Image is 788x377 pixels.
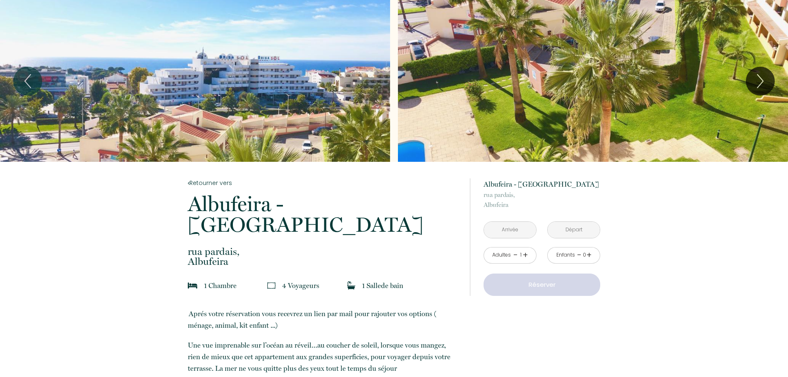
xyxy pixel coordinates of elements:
[204,280,237,291] p: 1 Chambre
[188,194,459,235] p: Albufeira - [GEOGRAPHIC_DATA]
[188,178,459,187] a: Retourner vers
[484,274,600,296] button: Réserver
[188,339,459,374] p: Une vue imprenable sur l’océan au réveil…au coucher de soleil, lorsque vous mangez, rien de mieux...
[577,249,582,262] a: -
[486,280,597,290] p: Réserver
[556,251,575,259] div: Enfants
[267,281,275,290] img: guests
[484,222,536,238] input: Arrivée
[587,249,592,262] a: +
[188,247,459,257] span: rua pardais,
[523,249,528,262] a: +
[282,280,319,291] p: 4 Voyageur
[316,281,319,290] span: s
[746,67,775,96] button: Next
[188,308,459,331] p: ​Aprés votre réservation vous recevrez un lien par mail pour rajouter vos options ( ménage, anima...
[484,190,600,200] span: rua pardais,
[188,247,459,267] p: Albufeira
[484,178,600,190] p: Albufeira - [GEOGRAPHIC_DATA]
[492,251,511,259] div: Adultes
[519,251,523,259] div: 1
[513,249,518,262] a: -
[582,251,587,259] div: 0
[548,222,600,238] input: Départ
[484,190,600,210] p: Albufeira
[362,280,403,291] p: 1 Salle de bain
[13,67,42,96] button: Previous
